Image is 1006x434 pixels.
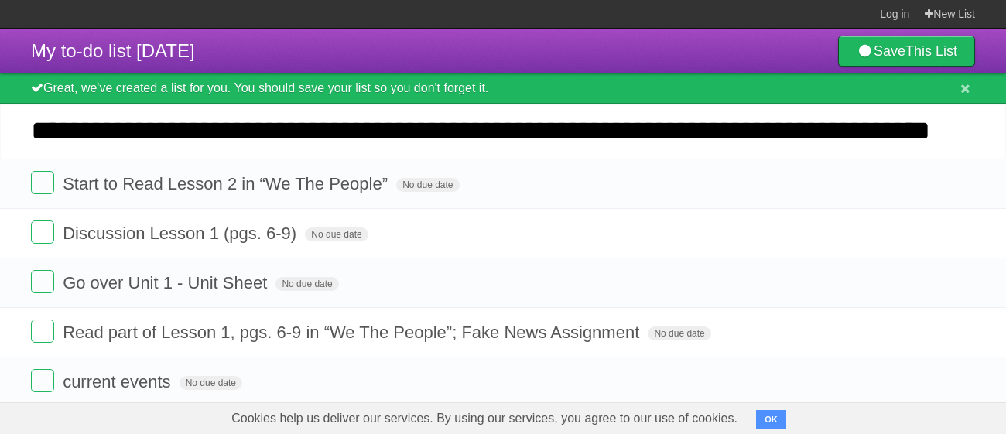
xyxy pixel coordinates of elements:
[756,410,786,429] button: OK
[216,403,753,434] span: Cookies help us deliver our services. By using our services, you agree to our use of cookies.
[180,376,242,390] span: No due date
[31,220,54,244] label: Done
[31,369,54,392] label: Done
[63,273,271,292] span: Go over Unit 1 - Unit Sheet
[31,320,54,343] label: Done
[31,171,54,194] label: Done
[648,326,710,340] span: No due date
[396,178,459,192] span: No due date
[305,227,368,241] span: No due date
[63,323,643,342] span: Read part of Lesson 1, pgs. 6-9 in “We The People”; Fake News Assignment
[31,40,195,61] span: My to-do list [DATE]
[63,372,174,391] span: current events
[838,36,975,67] a: SaveThis List
[905,43,957,59] b: This List
[275,277,338,291] span: No due date
[63,174,392,193] span: Start to Read Lesson 2 in “We The People”
[63,224,300,243] span: Discussion Lesson 1 (pgs. 6-9)
[31,270,54,293] label: Done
